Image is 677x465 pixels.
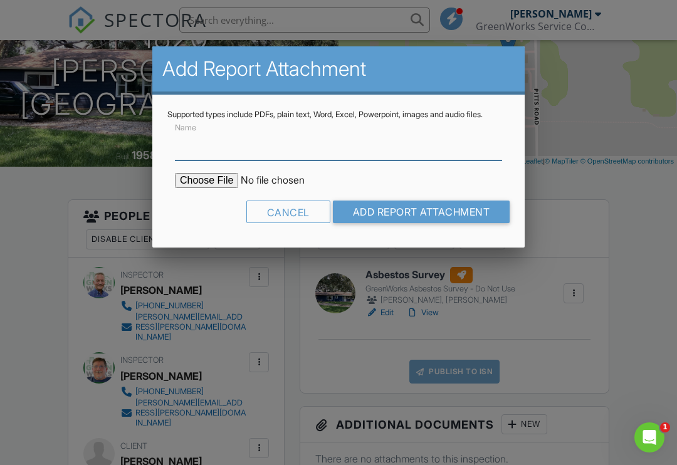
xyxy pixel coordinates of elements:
div: Cancel [246,201,330,223]
h2: Add Report Attachment [162,56,515,81]
span: 1 [660,422,670,432]
input: Add Report Attachment [333,201,510,223]
iframe: Intercom live chat [634,422,664,452]
label: Name [175,122,196,133]
div: Supported types include PDFs, plain text, Word, Excel, Powerpoint, images and audio files. [167,110,510,120]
